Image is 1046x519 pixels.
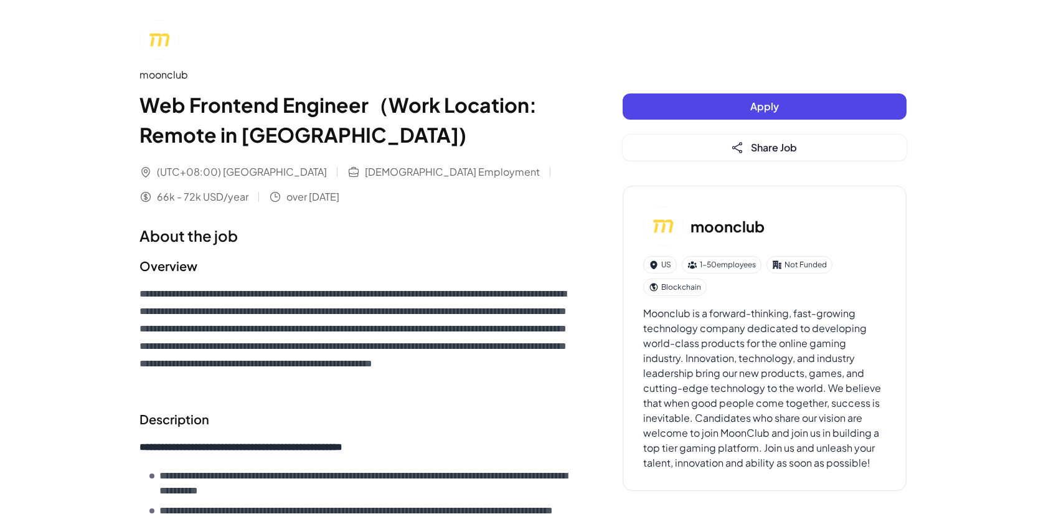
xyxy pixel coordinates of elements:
[643,279,707,296] div: Blockchain
[365,164,540,179] span: [DEMOGRAPHIC_DATA] Employment
[623,93,907,120] button: Apply
[139,257,573,275] h2: Overview
[643,306,886,470] div: Moonclub is a forward-thinking, fast-growing technology company dedicated to developing world-cla...
[750,100,779,113] span: Apply
[157,189,248,204] span: 66k - 72k USD/year
[139,410,573,429] h2: Description
[623,135,907,161] button: Share Job
[751,141,797,154] span: Share Job
[157,164,327,179] span: (UTC+08:00) [GEOGRAPHIC_DATA]
[286,189,339,204] span: over [DATE]
[682,256,761,274] div: 1-50 employees
[643,206,683,246] img: mo
[139,90,573,150] h1: Web Frontend Engineer（Work Location: Remote in [GEOGRAPHIC_DATA])
[766,256,832,274] div: Not Funded
[139,20,179,60] img: mo
[643,256,677,274] div: US
[139,67,573,82] div: moonclub
[690,215,765,237] h3: moonclub
[139,224,573,247] h1: About the job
